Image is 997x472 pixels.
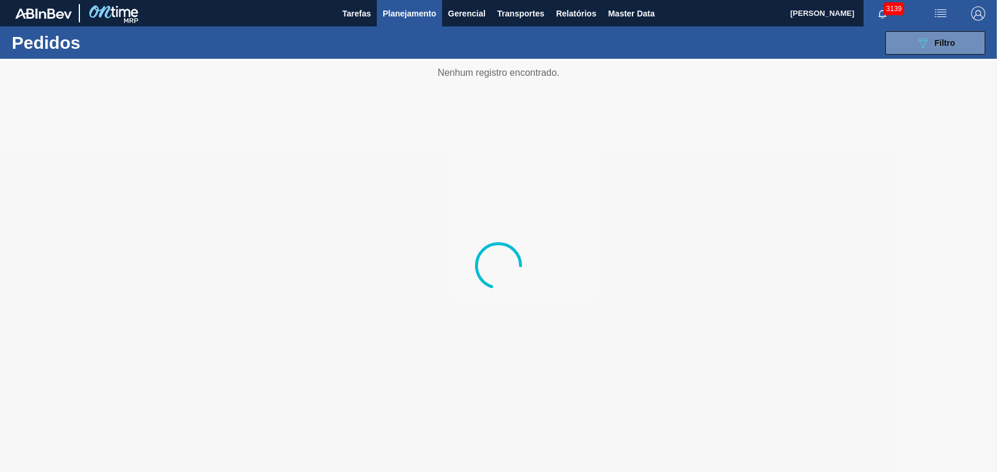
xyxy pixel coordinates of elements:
[608,6,654,21] span: Master Data
[497,6,544,21] span: Transportes
[383,6,436,21] span: Planejamento
[935,38,955,48] span: Filtro
[864,5,901,22] button: Notificações
[448,6,486,21] span: Gerencial
[885,31,985,55] button: Filtro
[934,6,948,21] img: userActions
[15,8,72,19] img: TNhmsLtSVTkK8tSr43FrP2fwEKptu5GPRR3wAAAABJRU5ErkJggg==
[342,6,371,21] span: Tarefas
[556,6,596,21] span: Relatórios
[12,36,184,49] h1: Pedidos
[884,2,904,15] span: 3139
[971,6,985,21] img: Logout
